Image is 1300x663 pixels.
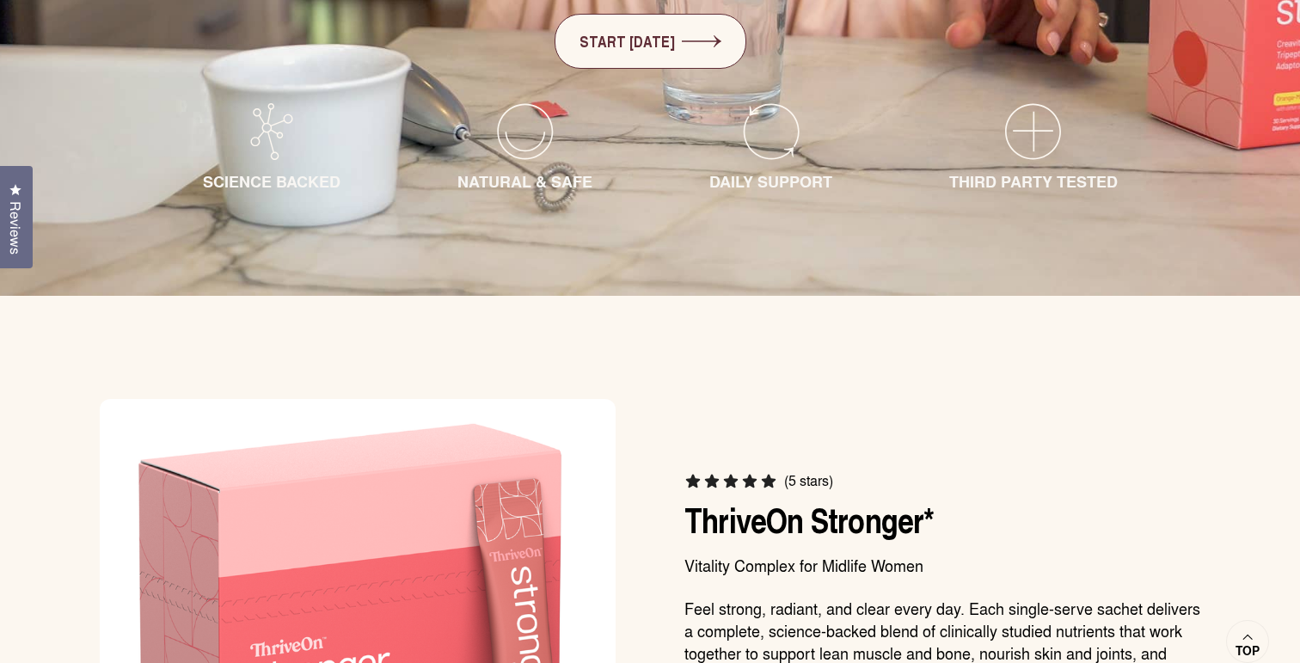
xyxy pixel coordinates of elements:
[4,201,27,255] span: Reviews
[457,170,592,193] span: NATURAL & SAFE
[784,472,833,489] span: (5 stars)
[684,554,1200,576] p: Vitality Complex for Midlife Women
[949,170,1118,193] span: THIRD PARTY TESTED
[709,170,832,193] span: DAILY SUPPORT
[555,14,746,69] a: START [DATE]
[684,495,935,546] span: ThriveOn Stronger*
[684,494,935,544] a: ThriveOn Stronger*
[203,170,340,193] span: SCIENCE BACKED
[1236,643,1260,659] span: Top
